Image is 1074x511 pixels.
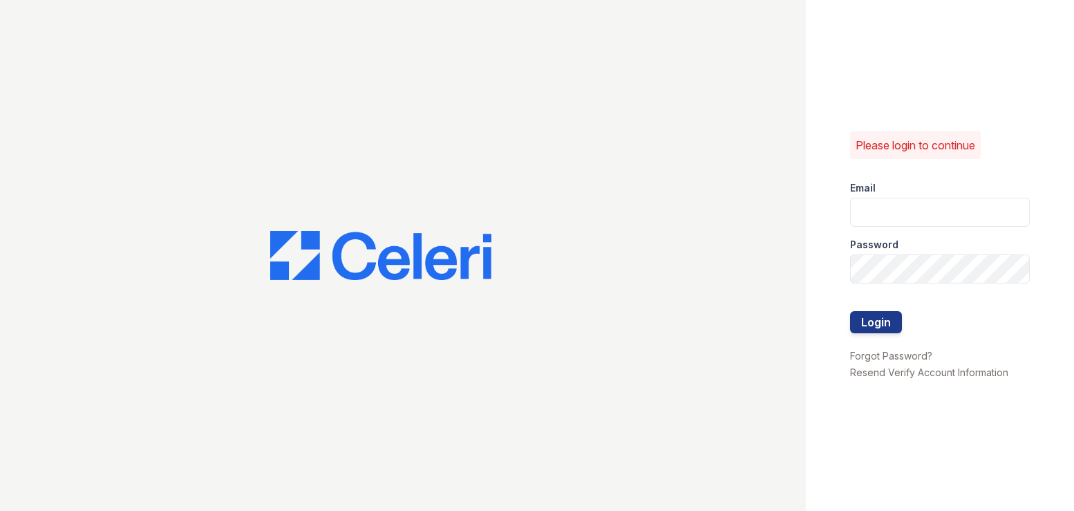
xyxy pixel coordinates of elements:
[856,137,975,154] p: Please login to continue
[850,181,876,195] label: Email
[850,238,898,252] label: Password
[850,366,1008,378] a: Resend Verify Account Information
[270,231,491,281] img: CE_Logo_Blue-a8612792a0a2168367f1c8372b55b34899dd931a85d93a1a3d3e32e68fde9ad4.png
[850,350,932,362] a: Forgot Password?
[850,311,902,333] button: Login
